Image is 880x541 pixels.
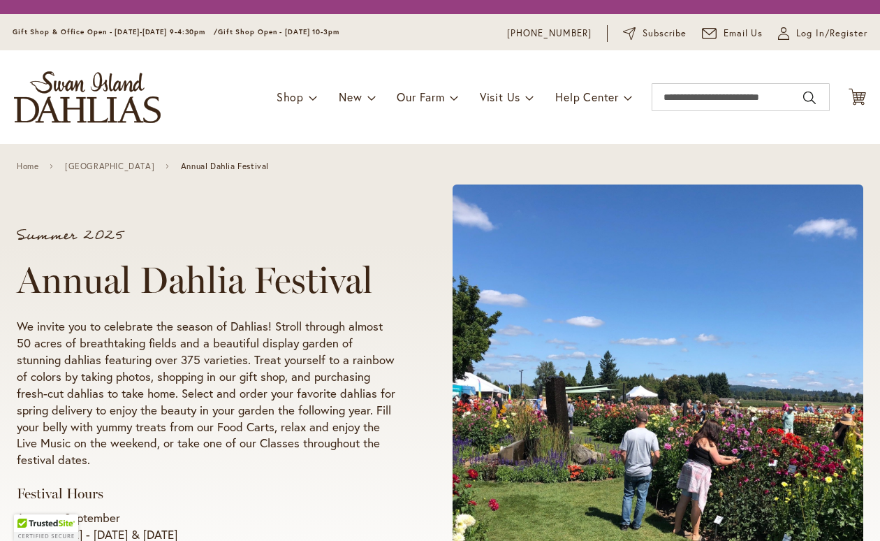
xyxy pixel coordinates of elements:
h1: Annual Dahlia Festival [17,259,399,301]
h3: Festival Hours [17,485,399,503]
a: [PHONE_NUMBER] [507,27,592,41]
a: Log In/Register [778,27,867,41]
a: Subscribe [623,27,687,41]
span: Visit Us [480,89,520,104]
a: Email Us [702,27,763,41]
span: Subscribe [643,27,687,41]
span: Gift Shop & Office Open - [DATE]-[DATE] 9-4:30pm / [13,27,218,36]
span: Email Us [724,27,763,41]
span: Log In/Register [796,27,867,41]
span: Gift Shop Open - [DATE] 10-3pm [218,27,339,36]
a: store logo [14,71,161,123]
a: Home [17,161,38,171]
p: We invite you to celebrate the season of Dahlias! Stroll through almost 50 acres of breathtaking ... [17,318,399,469]
span: New [339,89,362,104]
span: Annual Dahlia Festival [181,161,269,171]
button: Search [803,87,816,109]
span: Help Center [555,89,619,104]
span: Shop [277,89,304,104]
span: Our Farm [397,89,444,104]
p: Summer 2025 [17,229,399,243]
a: [GEOGRAPHIC_DATA] [65,161,154,171]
